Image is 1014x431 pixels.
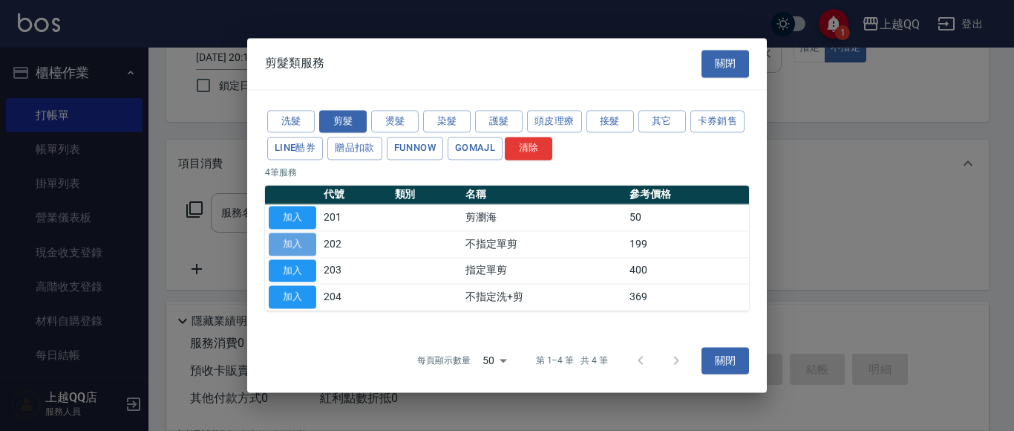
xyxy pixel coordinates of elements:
button: 燙髮 [371,110,419,133]
td: 369 [626,284,749,311]
div: 50 [477,340,512,380]
th: 名稱 [462,185,626,204]
button: 染髮 [423,110,471,133]
td: 指定單剪 [462,257,626,284]
button: 接髮 [586,110,634,133]
button: 洗髮 [267,110,315,133]
button: 加入 [269,286,316,309]
span: 剪髮類服務 [265,56,324,71]
button: 清除 [505,137,552,161]
td: 204 [320,284,391,311]
th: 參考價格 [626,185,749,204]
td: 不指定單剪 [462,231,626,258]
button: 頭皮理療 [527,110,582,133]
button: 剪髮 [319,110,367,133]
td: 50 [626,204,749,231]
td: 400 [626,257,749,284]
td: 剪瀏海 [462,204,626,231]
td: 203 [320,257,391,284]
button: 護髮 [475,110,523,133]
button: 其它 [638,110,686,133]
button: 關閉 [701,347,749,375]
button: 卡券銷售 [690,110,745,133]
p: 4 筆服務 [265,166,749,179]
button: 加入 [269,206,316,229]
button: 關閉 [701,50,749,77]
button: FUNNOW [387,137,443,161]
td: 201 [320,204,391,231]
button: 贈品扣款 [327,137,382,161]
th: 類別 [391,185,462,204]
p: 第 1–4 筆 共 4 筆 [536,354,608,368]
button: LINE酷券 [267,137,323,161]
button: 加入 [269,233,316,256]
th: 代號 [320,185,391,204]
p: 每頁顯示數量 [417,354,471,368]
td: 不指定洗+剪 [462,284,626,311]
button: 加入 [269,259,316,282]
td: 199 [626,231,749,258]
button: GOMAJL [448,137,503,161]
td: 202 [320,231,391,258]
